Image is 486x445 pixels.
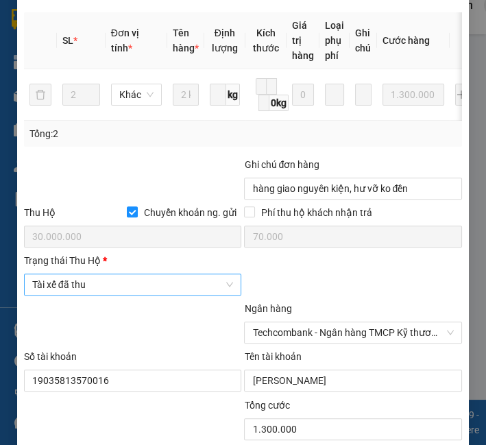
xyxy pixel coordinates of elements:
input: Số tài khoản [24,370,242,392]
span: Thu Hộ [24,207,56,218]
div: Tổng: 2 [29,126,457,141]
button: plus [455,84,467,106]
th: Loại phụ phí [319,12,350,69]
input: Tên tài khoản [244,370,462,392]
span: Tên hàng [173,27,199,53]
span: Định lượng [212,27,238,53]
label: Tên tài khoản [244,351,301,362]
span: SL [62,35,73,46]
span: Cước hàng [382,35,430,46]
label: Ngân hàng [244,303,291,314]
span: Giá trị hàng [292,20,314,61]
input: Ghi Chú [355,84,372,106]
span: Đơn vị tính [111,27,139,53]
span: Chuyển khoản ng. gửi [138,205,241,220]
input: VD: Bàn, Ghế [173,84,199,106]
div: Trạng thái Thu Hộ [24,253,242,268]
input: D [256,78,267,95]
span: Khác [119,84,154,105]
input: 0 [292,84,314,106]
span: Phí thu hộ khách nhận trả [255,205,377,220]
input: C [258,95,269,111]
input: R [266,78,277,95]
button: delete [29,84,51,106]
span: 0kg [269,95,289,111]
label: Số tài khoản [24,351,77,362]
span: Tổng cước [244,400,289,411]
th: Ghi chú [350,12,377,69]
input: 0 [382,84,444,106]
span: Techcombank - Ngân hàng TMCP Kỹ thương Việt Nam [252,322,454,343]
span: Kích thước [253,27,279,53]
label: Ghi chú đơn hàng [244,159,319,170]
span: Tài xế đã thu [32,274,234,295]
span: kg [226,84,240,106]
input: Ghi chú đơn hàng [244,178,462,200]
